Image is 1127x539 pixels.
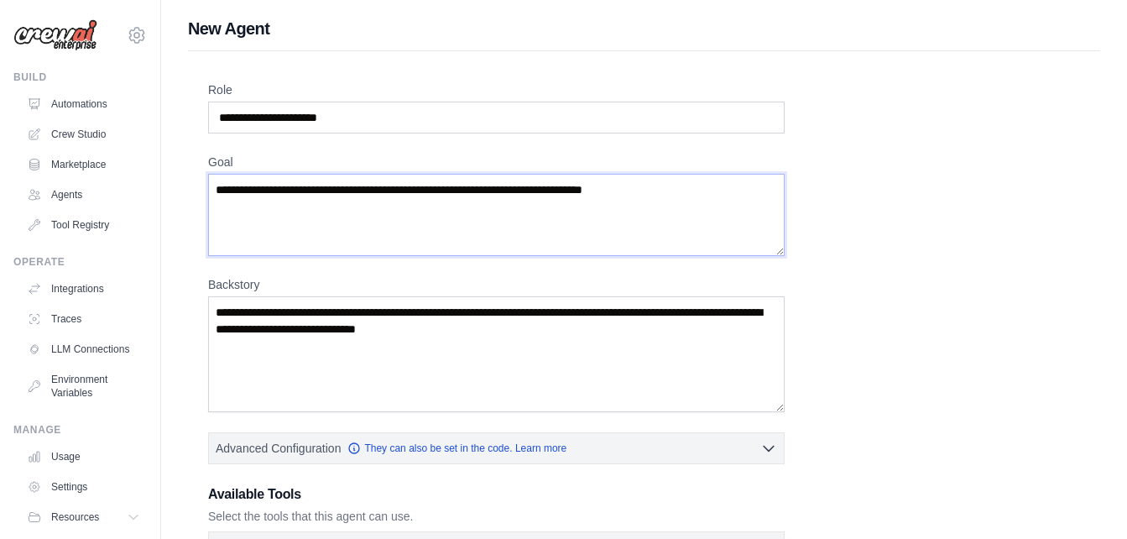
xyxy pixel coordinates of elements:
[20,306,147,332] a: Traces
[51,510,99,524] span: Resources
[20,212,147,238] a: Tool Registry
[20,91,147,118] a: Automations
[188,17,1100,40] h1: New Agent
[13,71,147,84] div: Build
[209,433,784,463] button: Advanced Configuration They can also be set in the code. Learn more
[20,504,147,531] button: Resources
[20,121,147,148] a: Crew Studio
[20,336,147,363] a: LLM Connections
[20,474,147,500] a: Settings
[20,151,147,178] a: Marketplace
[20,443,147,470] a: Usage
[20,275,147,302] a: Integrations
[208,508,785,525] p: Select the tools that this agent can use.
[208,81,785,98] label: Role
[208,154,785,170] label: Goal
[208,276,785,293] label: Backstory
[13,19,97,51] img: Logo
[20,366,147,406] a: Environment Variables
[216,440,341,457] span: Advanced Configuration
[347,442,566,455] a: They can also be set in the code. Learn more
[13,255,147,269] div: Operate
[13,423,147,437] div: Manage
[20,181,147,208] a: Agents
[208,484,785,505] h3: Available Tools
